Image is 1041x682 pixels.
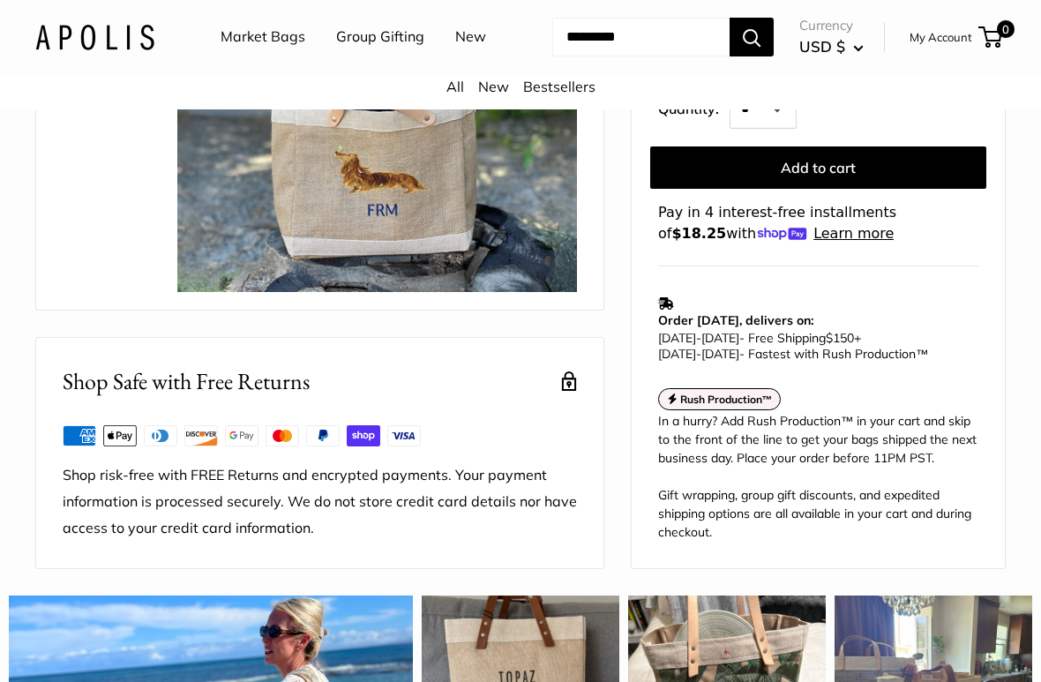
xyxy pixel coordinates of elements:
span: [DATE] [658,330,696,346]
span: USD $ [799,37,845,56]
button: Search [730,18,774,56]
h2: Shop Safe with Free Returns [63,364,310,399]
button: Add to cart [650,146,986,189]
a: All [446,78,464,95]
a: 0 [980,26,1002,48]
span: - [696,330,701,346]
a: New [478,78,509,95]
span: - Fastest with Rush Production™ [658,346,928,362]
a: Group Gifting [336,24,424,50]
button: USD $ [799,33,864,61]
span: [DATE] [701,346,739,362]
div: In a hurry? Add Rush Production™ in your cart and skip to the front of the line to get your bags ... [658,412,978,542]
input: Search... [552,18,730,56]
a: My Account [910,26,972,48]
span: - [696,346,701,362]
span: $150 [826,330,854,346]
a: Market Bags [221,24,305,50]
p: - Free Shipping + [658,330,970,362]
span: Currency [799,13,864,38]
strong: Rush Production™ [680,393,773,406]
span: [DATE] [658,346,696,362]
span: [DATE] [701,330,739,346]
a: Bestsellers [523,78,595,95]
p: Shop risk-free with FREE Returns and encrypted payments. Your payment information is processed se... [63,462,577,542]
img: Apolis [35,24,154,49]
span: 0 [997,20,1015,38]
strong: Order [DATE], delivers on: [658,312,813,328]
a: New [455,24,486,50]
